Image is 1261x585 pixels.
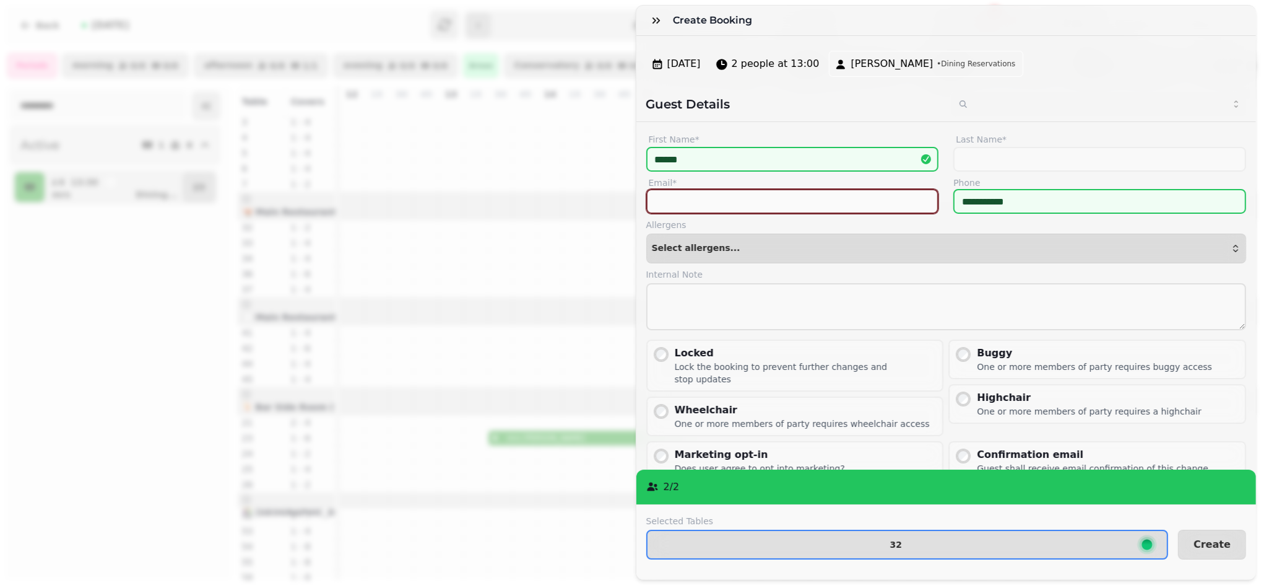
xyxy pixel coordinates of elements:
div: Marketing opt-in [675,447,845,462]
div: Lock the booking to prevent further changes and stop updates [675,361,938,385]
label: Email* [646,177,939,189]
div: Does user agree to opt into marketing? [675,462,845,475]
span: [DATE] [667,56,701,71]
button: Create [1178,530,1246,560]
button: Select allergens... [646,234,1247,263]
label: Phone [953,177,1246,189]
div: Confirmation email [977,447,1208,462]
button: 32 [646,530,1169,560]
div: Highchair [977,390,1202,405]
div: One or more members of party requires a highchair [977,405,1202,418]
span: Select allergens... [652,244,740,253]
span: [PERSON_NAME] [851,56,933,71]
span: Create [1194,540,1231,550]
div: Guest shall receive email confirmation of this change [977,462,1208,475]
p: 32 [890,540,902,549]
h3: Create Booking [674,13,758,28]
div: Wheelchair [675,403,930,418]
div: One or more members of party requires wheelchair access [675,418,930,430]
label: Internal Note [646,268,1247,281]
label: Last Name* [953,132,1246,147]
div: Locked [675,346,938,361]
label: First Name* [646,132,939,147]
h2: Guest Details [646,95,942,113]
div: Buggy [977,346,1212,361]
span: 2 people at 13:00 [732,56,820,71]
span: • Dining Reservations [937,59,1015,69]
div: One or more members of party requires buggy access [977,361,1212,373]
label: Selected Tables [646,515,1169,527]
p: 2 / 2 [664,480,680,495]
label: Allergens [646,219,1247,231]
